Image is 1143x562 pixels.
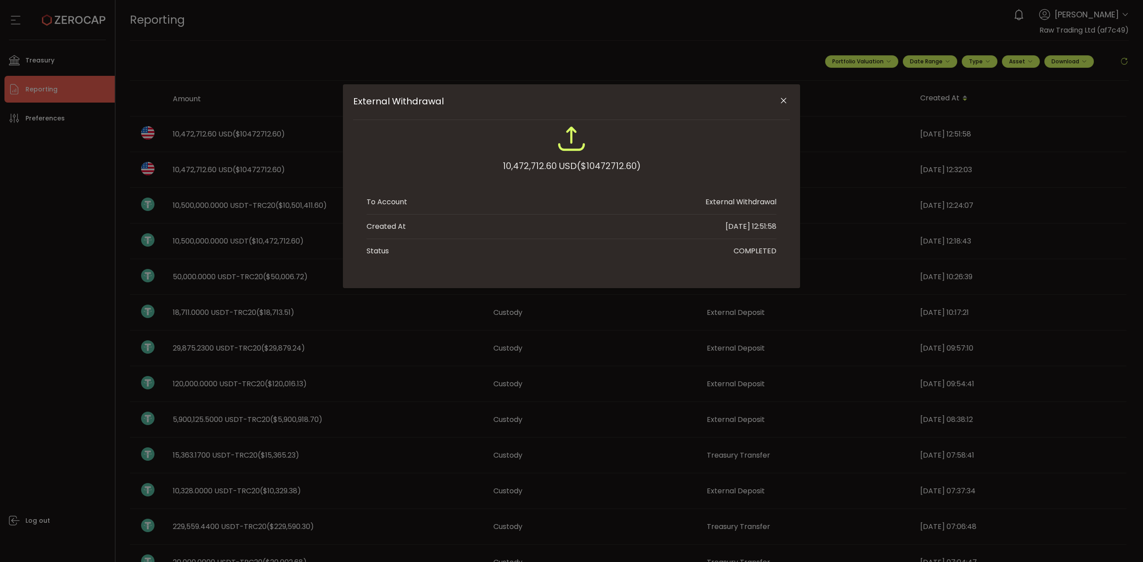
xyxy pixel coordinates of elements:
span: External Withdrawal [353,96,746,107]
div: External Withdrawal [705,197,776,207]
div: Status [367,246,389,256]
div: External Withdrawal [343,84,800,288]
div: To Account [367,197,407,207]
div: 10,472,712.60 USD [503,158,641,174]
iframe: Chat Widget [1098,519,1143,562]
div: COMPLETED [734,246,776,256]
div: Created At [367,221,406,232]
button: Close [776,93,791,109]
span: ($10472712.60) [577,158,641,174]
div: [DATE] 12:51:58 [726,221,776,232]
